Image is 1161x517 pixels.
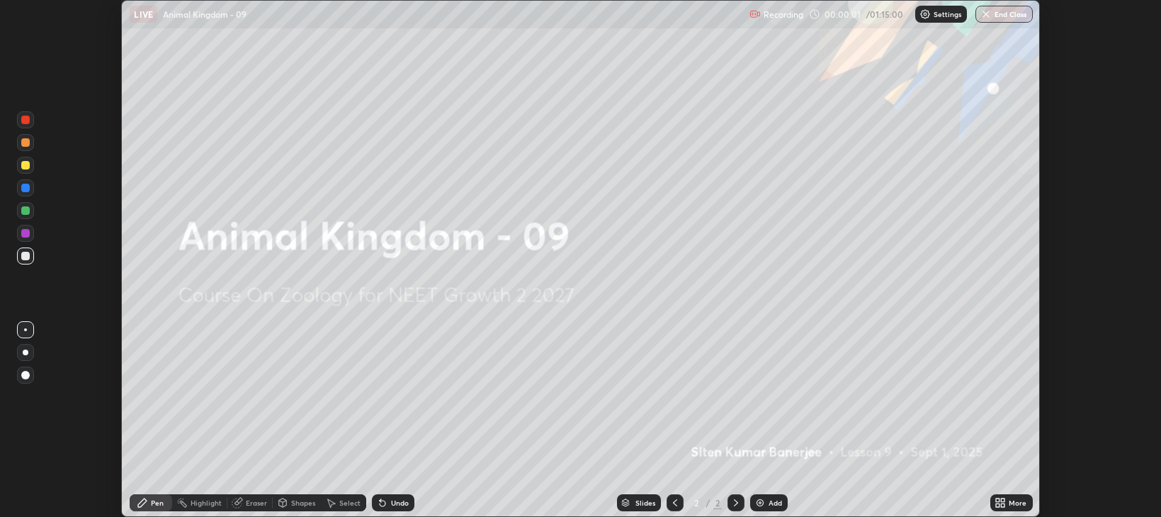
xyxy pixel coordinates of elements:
[975,6,1033,23] button: End Class
[635,499,655,506] div: Slides
[713,496,722,509] div: 2
[919,9,931,20] img: class-settings-icons
[191,499,222,506] div: Highlight
[980,9,992,20] img: end-class-cross
[163,9,247,20] p: Animal Kingdom - 09
[391,499,409,506] div: Undo
[754,497,766,508] img: add-slide-button
[151,499,164,506] div: Pen
[246,499,267,506] div: Eraser
[764,9,803,20] p: Recording
[749,9,761,20] img: recording.375f2c34.svg
[339,499,361,506] div: Select
[934,11,961,18] p: Settings
[706,499,710,507] div: /
[1009,499,1026,506] div: More
[689,499,703,507] div: 2
[291,499,315,506] div: Shapes
[769,499,782,506] div: Add
[134,9,153,20] p: LIVE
